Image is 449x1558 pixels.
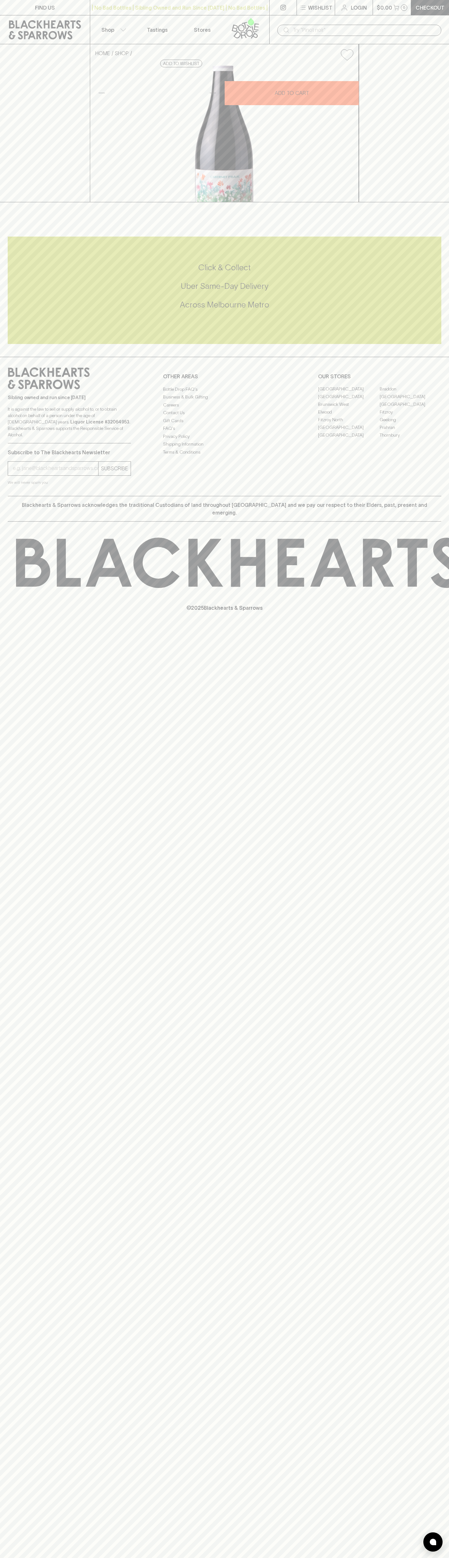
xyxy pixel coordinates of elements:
[163,385,286,393] a: Bottle Drop FAQ's
[318,431,380,439] a: [GEOGRAPHIC_DATA]
[70,419,129,424] strong: Liquor License #32064953
[318,424,380,431] a: [GEOGRAPHIC_DATA]
[101,465,128,472] p: SUBSCRIBE
[8,406,131,438] p: It is against the law to sell or supply alcohol to, or to obtain alcohol on behalf of a person un...
[180,15,225,44] a: Stores
[8,394,131,401] p: Sibling owned and run since [DATE]
[380,424,441,431] a: Prahran
[163,393,286,401] a: Business & Bulk Gifting
[95,50,110,56] a: HOME
[101,26,114,34] p: Shop
[380,393,441,401] a: [GEOGRAPHIC_DATA]
[35,4,55,12] p: FIND US
[318,416,380,424] a: Fitzroy North
[147,26,168,34] p: Tastings
[318,385,380,393] a: [GEOGRAPHIC_DATA]
[90,66,358,202] img: 40528.png
[194,26,211,34] p: Stores
[380,401,441,408] a: [GEOGRAPHIC_DATA]
[416,4,445,12] p: Checkout
[163,409,286,417] a: Contact Us
[160,60,202,67] button: Add to wishlist
[403,6,405,9] p: 0
[8,448,131,456] p: Subscribe to The Blackhearts Newsletter
[377,4,392,12] p: $0.00
[318,408,380,416] a: Elwood
[135,15,180,44] a: Tastings
[225,81,359,105] button: ADD TO CART
[318,373,441,380] p: OUR STORES
[8,237,441,344] div: Call to action block
[351,4,367,12] p: Login
[13,463,98,473] input: e.g. jane@blackheartsandsparrows.com.au
[163,401,286,409] a: Careers
[8,262,441,273] h5: Click & Collect
[13,501,436,516] p: Blackhearts & Sparrows acknowledges the traditional Custodians of land throughout [GEOGRAPHIC_DAT...
[318,401,380,408] a: Brunswick West
[8,281,441,291] h5: Uber Same-Day Delivery
[163,448,286,456] a: Terms & Conditions
[293,25,436,35] input: Try "Pinot noir"
[115,50,129,56] a: SHOP
[90,15,135,44] button: Shop
[8,299,441,310] h5: Across Melbourne Metro
[430,1539,436,1545] img: bubble-icon
[318,393,380,401] a: [GEOGRAPHIC_DATA]
[163,440,286,448] a: Shipping Information
[163,417,286,424] a: Gift Cards
[380,385,441,393] a: Braddon
[163,432,286,440] a: Privacy Policy
[99,462,131,475] button: SUBSCRIBE
[8,479,131,486] p: We will never spam you
[275,89,309,97] p: ADD TO CART
[163,425,286,432] a: FAQ's
[308,4,332,12] p: Wishlist
[338,47,356,63] button: Add to wishlist
[380,416,441,424] a: Geelong
[380,408,441,416] a: Fitzroy
[163,373,286,380] p: OTHER AREAS
[380,431,441,439] a: Thornbury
